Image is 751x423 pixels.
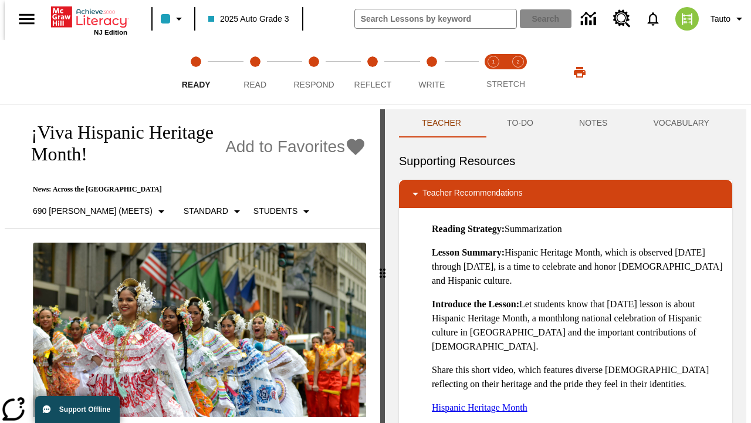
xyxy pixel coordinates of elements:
button: Support Offline [35,396,120,423]
div: Instructional Panel Tabs [399,109,732,137]
p: News: Across the [GEOGRAPHIC_DATA] [19,185,366,194]
span: Respond [293,80,334,89]
p: Share this short video, which features diverse [DEMOGRAPHIC_DATA] reflecting on their heritage an... [432,363,723,391]
span: Add to Favorites [225,137,345,156]
text: 2 [516,59,519,65]
strong: Lesson Summary: [432,247,505,257]
button: NOTES [556,109,630,137]
button: Open side menu [9,2,44,36]
h6: Supporting Resources [399,152,732,170]
button: VOCABULARY [630,109,732,137]
span: Read [243,80,266,89]
button: Read step 2 of 5 [221,40,289,105]
button: Scaffolds, Standard [179,201,249,222]
strong: Reading Strategy: [432,224,505,234]
a: Notifications [638,4,668,34]
a: Resource Center, Will open in new tab [606,3,638,35]
button: Stretch Respond step 2 of 2 [501,40,535,105]
button: Select Student [249,201,318,222]
button: Teacher [399,109,484,137]
div: reading [5,109,380,417]
button: Write step 5 of 5 [398,40,466,105]
p: Students [253,205,297,217]
div: activity [385,109,746,423]
p: Standard [184,205,228,217]
span: Support Offline [59,405,110,414]
strong: Introduce the Lesson: [432,299,519,309]
button: Reflect step 4 of 5 [339,40,407,105]
button: Stretch Read step 1 of 2 [476,40,510,105]
input: search field [355,9,516,28]
p: Teacher Recommendations [422,187,522,201]
button: Add to Favorites - ¡Viva Hispanic Heritage Month! [225,137,366,157]
button: Select Lexile, 690 Lexile (Meets) [28,201,173,222]
button: Select a new avatar [668,4,706,34]
button: TO-DO [484,109,556,137]
button: Print [561,62,598,83]
button: Profile/Settings [706,8,751,29]
a: Hispanic Heritage Month [432,402,527,412]
p: Summarization [432,222,723,236]
p: Hispanic Heritage Month, which is observed [DATE] through [DATE], is a time to celebrate and hono... [432,246,723,288]
span: 2025 Auto Grade 3 [208,13,289,25]
span: NJ Edition [94,29,127,36]
span: STRETCH [486,79,525,89]
span: Write [418,80,445,89]
img: avatar image [675,7,699,31]
div: Press Enter or Spacebar and then press right and left arrow keys to move the slider [380,109,385,423]
a: Data Center [574,3,606,35]
p: Let students know that [DATE] lesson is about Hispanic Heritage Month, a monthlong national celeb... [432,297,723,354]
span: Ready [182,80,211,89]
div: Home [51,4,127,36]
button: Ready step 1 of 5 [162,40,230,105]
div: Teacher Recommendations [399,180,732,208]
span: Tauto [711,13,730,25]
button: Class color is light blue. Change class color [156,8,191,29]
text: 1 [492,59,495,65]
button: Respond step 3 of 5 [280,40,348,105]
h1: ¡Viva Hispanic Heritage Month! [19,122,219,165]
p: 690 [PERSON_NAME] (Meets) [33,205,153,217]
span: Reflect [354,80,392,89]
